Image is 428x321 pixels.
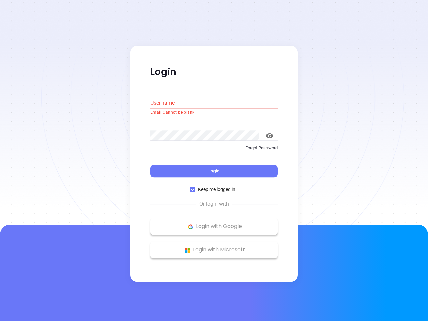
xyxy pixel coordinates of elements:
p: Email Cannot be blank [150,109,278,116]
p: Forgot Password [150,145,278,151]
button: Google Logo Login with Google [150,218,278,235]
span: Or login with [196,200,232,208]
button: Login [150,165,278,178]
a: Forgot Password [150,145,278,157]
p: Login with Microsoft [154,245,274,255]
button: Microsoft Logo Login with Microsoft [150,242,278,258]
p: Login [150,66,278,78]
span: Keep me logged in [195,186,238,193]
img: Microsoft Logo [183,246,192,254]
button: toggle password visibility [261,128,278,144]
img: Google Logo [186,223,195,231]
p: Login with Google [154,222,274,232]
span: Login [208,168,220,174]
